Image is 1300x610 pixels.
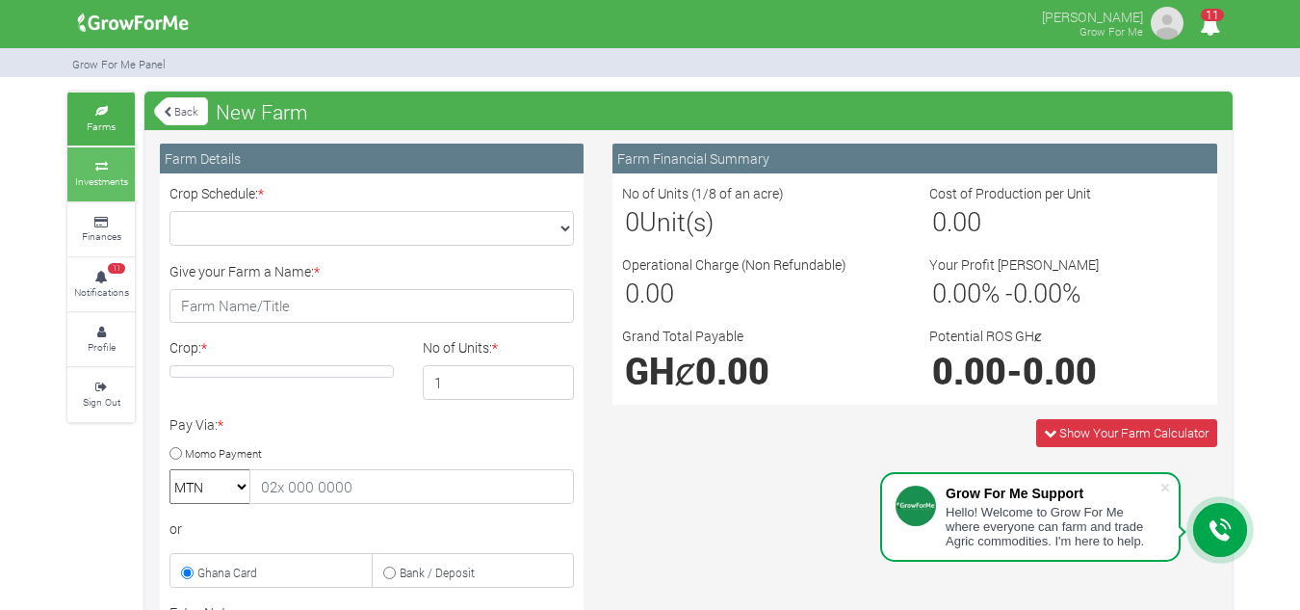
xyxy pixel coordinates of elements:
[169,289,574,324] input: Farm Name/Title
[83,395,120,409] small: Sign Out
[932,204,981,238] span: 0.00
[67,258,135,311] a: 11 Notifications
[1059,424,1209,441] span: Show Your Farm Calculator
[929,254,1099,275] label: Your Profit [PERSON_NAME]
[1191,4,1229,47] i: Notifications
[82,229,121,243] small: Finances
[249,469,574,504] input: 02x 000 0000
[1079,24,1143,39] small: Grow For Me
[1042,4,1143,27] p: [PERSON_NAME]
[67,93,135,146] a: Farms
[211,93,313,131] span: New Farm
[383,567,396,579] input: Bank / Deposit
[932,347,1006,394] span: 0.00
[67,147,135,200] a: Investments
[197,565,257,580] small: Ghana Card
[185,445,262,460] small: Momo Payment
[625,276,674,309] span: 0.00
[946,486,1159,501] div: Grow For Me Support
[932,278,1205,308] h3: % - %
[622,254,846,275] label: Operational Charge (Non Refundable)
[946,505,1159,548] div: Hello! Welcome to Grow For Me where everyone can farm and trade Agric commodities. I'm here to help.
[154,95,208,127] a: Back
[423,337,498,358] label: No of Units:
[1023,347,1097,394] span: 0.00
[108,263,125,275] span: 11
[622,183,784,203] label: No of Units (1/8 of an acre)
[181,567,194,579] input: Ghana Card
[400,565,475,580] small: Bank / Deposit
[625,206,897,237] h3: Unit(s)
[67,203,135,256] a: Finances
[1201,9,1224,21] span: 11
[67,368,135,421] a: Sign Out
[67,313,135,366] a: Profile
[932,349,1205,392] h1: -
[169,183,264,203] label: Crop Schedule:
[932,276,981,309] span: 0.00
[169,414,223,435] label: Pay Via:
[695,347,769,394] span: 0.00
[169,518,574,539] div: or
[88,340,116,354] small: Profile
[74,285,129,299] small: Notifications
[169,261,320,281] label: Give your Farm a Name:
[169,337,207,358] label: Crop:
[622,326,743,346] label: Grand Total Payable
[75,174,128,188] small: Investments
[625,204,639,238] span: 0
[72,57,166,71] small: Grow For Me Panel
[929,326,1042,346] label: Potential ROS GHȼ
[87,119,116,133] small: Farms
[929,183,1091,203] label: Cost of Production per Unit
[169,447,182,460] input: Momo Payment
[71,4,195,42] img: growforme image
[1148,4,1186,42] img: growforme image
[1013,276,1062,309] span: 0.00
[625,349,897,392] h1: GHȼ
[612,144,1217,173] div: Farm Financial Summary
[1191,18,1229,37] a: 11
[160,144,584,173] div: Farm Details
